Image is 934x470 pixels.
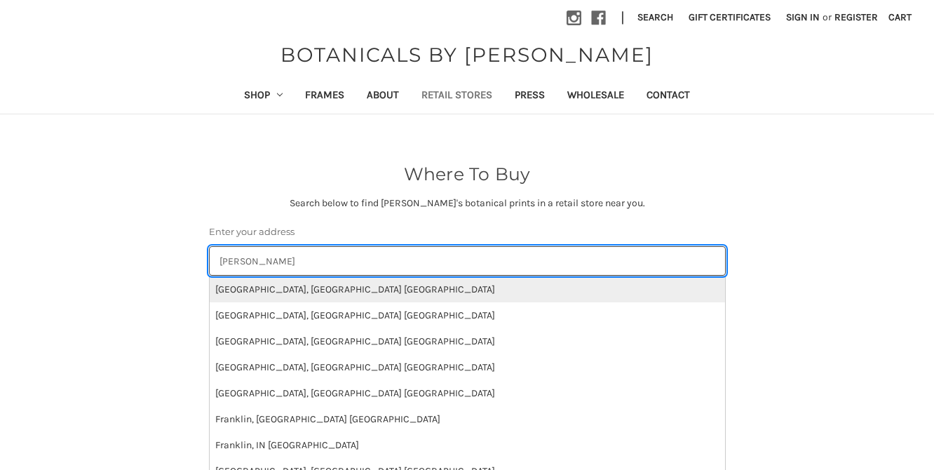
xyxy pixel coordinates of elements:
span: or [821,10,833,25]
li: [GEOGRAPHIC_DATA], [GEOGRAPHIC_DATA] [GEOGRAPHIC_DATA] [210,302,725,328]
li: [GEOGRAPHIC_DATA], [GEOGRAPHIC_DATA] [GEOGRAPHIC_DATA] [210,328,725,354]
li: | [616,7,630,29]
a: BOTANICALS BY [PERSON_NAME] [273,40,661,69]
li: Franklin, [GEOGRAPHIC_DATA] [GEOGRAPHIC_DATA] [210,406,725,432]
label: Enter your address [209,225,726,239]
a: Press [503,79,556,114]
li: Franklin, IN [GEOGRAPHIC_DATA] [210,432,725,458]
a: About [356,79,410,114]
span: Cart [888,11,912,23]
a: Retail Stores [410,79,503,114]
input: Search for an address to find nearby stores [209,246,726,276]
a: Frames [294,79,356,114]
li: [GEOGRAPHIC_DATA], [GEOGRAPHIC_DATA] [GEOGRAPHIC_DATA] [210,380,725,406]
li: [GEOGRAPHIC_DATA], [GEOGRAPHIC_DATA] [GEOGRAPHIC_DATA] [210,276,725,302]
a: Shop [233,79,295,114]
p: Search below to find [PERSON_NAME]'s botanical prints in a retail store near you. [209,196,726,210]
h2: Where To Buy [209,161,726,188]
li: [GEOGRAPHIC_DATA], [GEOGRAPHIC_DATA] [GEOGRAPHIC_DATA] [210,354,725,380]
a: Contact [635,79,701,114]
a: Wholesale [556,79,635,114]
